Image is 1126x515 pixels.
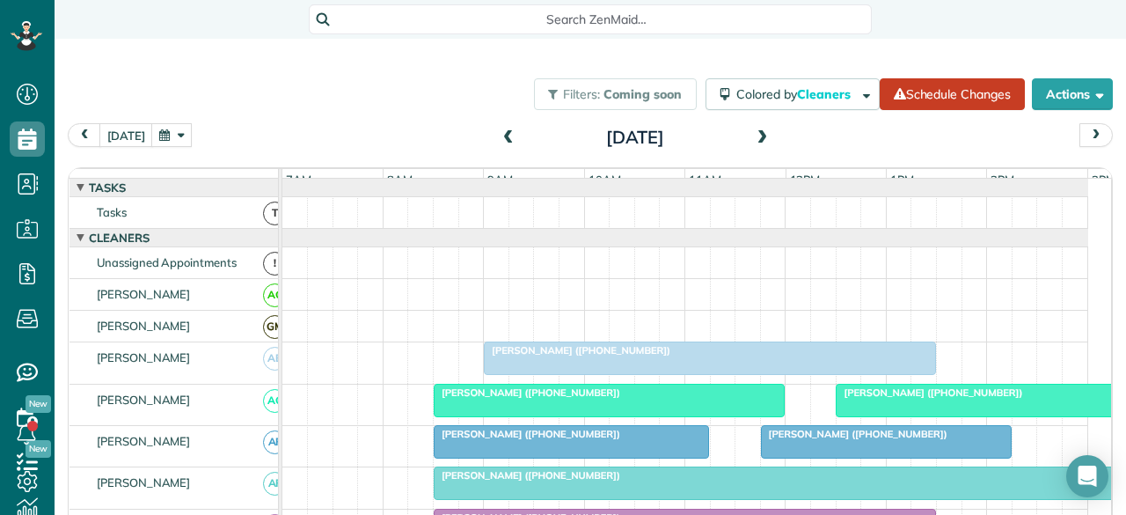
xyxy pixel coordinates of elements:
span: [PERSON_NAME] [93,350,194,364]
a: Schedule Changes [880,78,1025,110]
span: [PERSON_NAME] [93,287,194,301]
span: 10am [585,173,625,187]
span: 7am [282,173,315,187]
span: 3pm [1088,173,1119,187]
h2: [DATE] [525,128,745,147]
span: AC [263,389,287,413]
span: Coming soon [603,86,683,102]
span: Tasks [85,180,129,195]
button: next [1079,123,1113,147]
span: GM [263,315,287,339]
span: 12pm [786,173,824,187]
span: T [263,202,287,225]
span: [PERSON_NAME] [93,475,194,489]
span: 1pm [887,173,918,187]
span: 11am [685,173,725,187]
span: AF [263,430,287,454]
span: AB [263,347,287,371]
button: Colored byCleaners [706,78,880,110]
span: Tasks [93,205,130,219]
span: Cleaners [797,86,853,102]
span: Colored by [736,86,857,102]
span: New [26,395,51,413]
span: Filters: [563,86,600,102]
div: Open Intercom Messenger [1066,455,1108,497]
span: [PERSON_NAME] ([PHONE_NUMBER]) [483,344,671,357]
span: AC [263,283,287,307]
span: Cleaners [85,231,153,245]
span: [PERSON_NAME] ([PHONE_NUMBER]) [760,428,948,440]
span: AF [263,472,287,496]
button: prev [68,123,101,147]
span: 2pm [987,173,1018,187]
span: 8am [384,173,416,187]
span: [PERSON_NAME] ([PHONE_NUMBER]) [433,469,621,482]
button: Actions [1032,78,1113,110]
span: [PERSON_NAME] [93,319,194,333]
span: Unassigned Appointments [93,255,240,269]
button: [DATE] [99,123,153,147]
span: ! [263,252,287,276]
span: [PERSON_NAME] ([PHONE_NUMBER]) [433,386,621,399]
span: [PERSON_NAME] [93,434,194,448]
span: 9am [484,173,516,187]
span: [PERSON_NAME] [93,393,194,407]
span: [PERSON_NAME] ([PHONE_NUMBER]) [433,428,621,440]
span: [PERSON_NAME] ([PHONE_NUMBER]) [835,386,1023,399]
